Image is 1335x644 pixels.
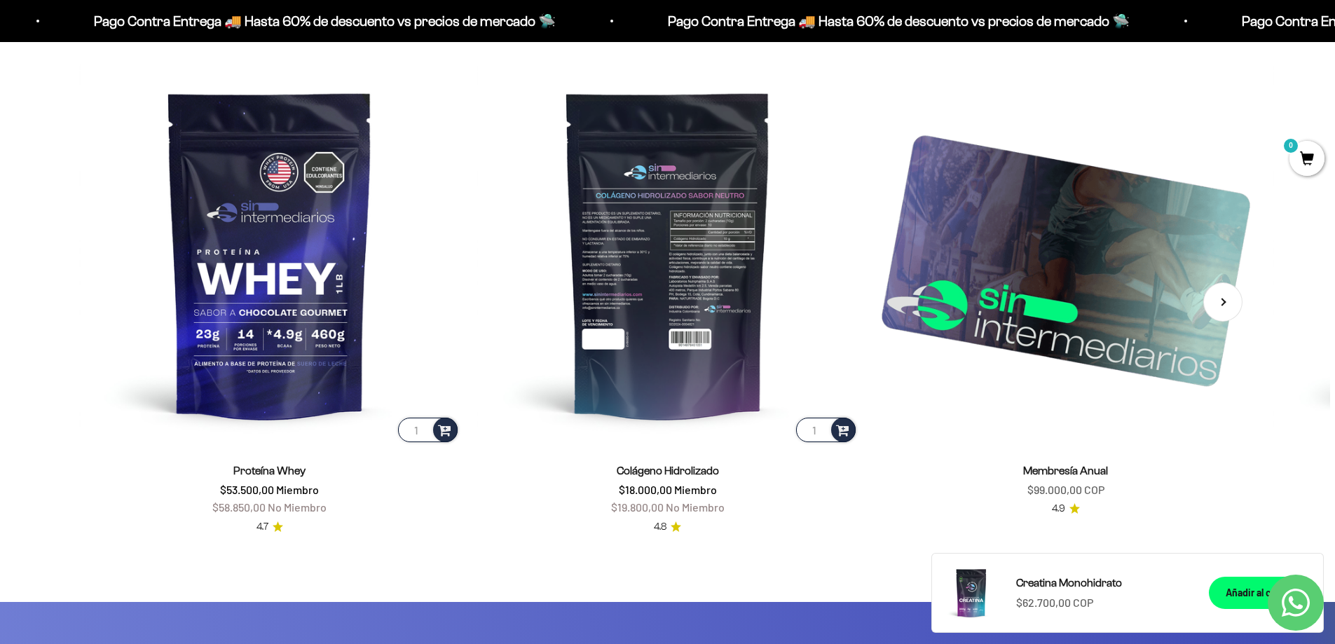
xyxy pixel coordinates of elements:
[17,164,290,202] div: La confirmación de la pureza de los ingredientes.
[674,483,717,496] span: Miembro
[233,465,306,477] a: Proteína Whey
[87,10,549,32] p: Pago Contra Entrega 🚚 Hasta 60% de descuento vs precios de mercado 🛸
[1052,501,1080,516] a: 4.94.9 de 5.0 estrellas
[1027,481,1104,499] sale-price: $99.000,00 COP
[17,67,290,104] div: Un aval de expertos o estudios clínicos en la página.
[1209,577,1312,609] button: Añadir al carrito
[228,209,290,233] button: Enviar
[1016,594,1093,612] sale-price: $62.700,00 COP
[268,500,327,514] span: No Miembro
[875,64,1257,445] img: Membresía Anual
[220,483,274,496] span: $53.500,00
[276,483,319,496] span: Miembro
[1023,465,1108,477] a: Membresía Anual
[212,500,266,514] span: $58.850,00
[1289,152,1324,167] a: 0
[617,465,719,477] a: Colágeno Hidrolizado
[619,483,672,496] span: $18.000,00
[256,519,283,535] a: 4.74.7 de 5.0 estrellas
[661,10,1123,32] p: Pago Contra Entrega 🚚 Hasta 60% de descuento vs precios de mercado 🛸
[17,108,290,132] div: Más detalles sobre la fecha exacta de entrega.
[256,519,268,535] span: 4.7
[943,565,999,621] img: Creatina Monohidrato
[654,519,681,535] a: 4.84.8 de 5.0 estrellas
[666,500,725,514] span: No Miembro
[1016,574,1192,592] a: Creatina Monohidrato
[1282,137,1299,154] mark: 0
[611,500,664,514] span: $19.800,00
[477,64,858,445] img: Colágeno Hidrolizado
[229,209,289,233] span: Enviar
[17,136,290,160] div: Un mensaje de garantía de satisfacción visible.
[1226,585,1295,601] div: Añadir al carrito
[1052,501,1065,516] span: 4.9
[654,519,666,535] span: 4.8
[17,22,290,55] p: ¿Qué te daría la seguridad final para añadir este producto a tu carrito?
